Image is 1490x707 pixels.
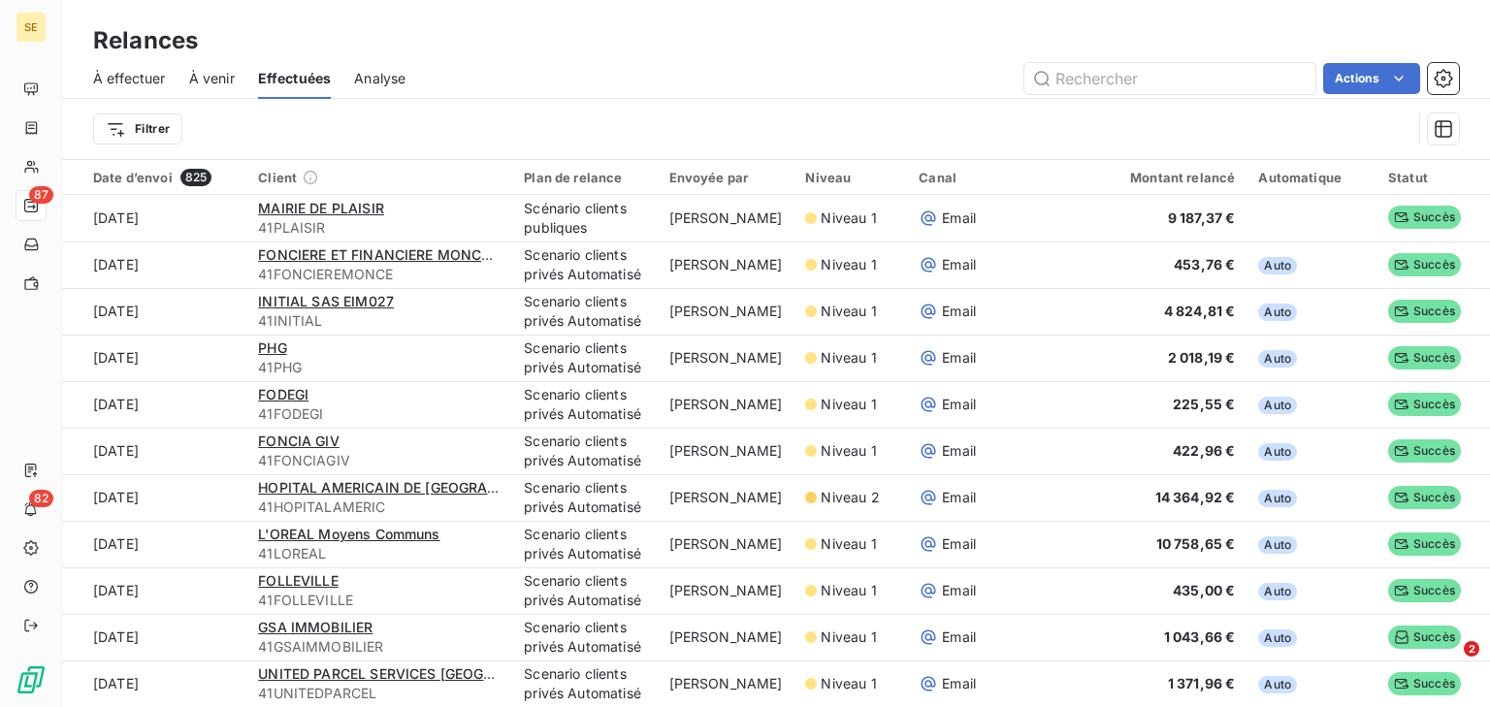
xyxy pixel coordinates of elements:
[1388,532,1461,556] span: Succès
[1388,579,1461,602] span: Succès
[512,474,657,521] td: Scenario clients privés Automatisé
[1464,641,1479,657] span: 2
[512,428,657,474] td: Scenario clients privés Automatisé
[1323,63,1420,94] button: Actions
[942,488,976,507] span: Email
[821,627,876,647] span: Niveau 1
[942,395,976,414] span: Email
[512,614,657,660] td: Scenario clients privés Automatisé
[821,674,876,693] span: Niveau 1
[942,581,976,600] span: Email
[821,488,879,507] span: Niveau 2
[1156,535,1236,552] span: 10 758,65 €
[1258,397,1297,414] span: Auto
[512,241,657,288] td: Scenario clients privés Automatisé
[1258,536,1297,554] span: Auto
[942,627,976,647] span: Email
[258,479,566,496] span: HOPITAL AMERICAIN DE [GEOGRAPHIC_DATA]
[62,660,246,707] td: [DATE]
[62,195,246,241] td: [DATE]
[62,521,246,567] td: [DATE]
[16,12,47,43] div: SE
[1173,442,1235,459] span: 422,96 €
[512,335,657,381] td: Scenario clients privés Automatisé
[1168,209,1236,226] span: 9 187,37 €
[1424,641,1471,688] iframe: Intercom live chat
[942,302,976,321] span: Email
[1258,350,1297,368] span: Auto
[942,255,976,274] span: Email
[62,241,246,288] td: [DATE]
[258,339,286,356] span: PHG
[354,69,405,88] span: Analyse
[669,170,783,185] div: Envoyée par
[1258,629,1297,647] span: Auto
[1258,257,1297,274] span: Auto
[658,381,794,428] td: [PERSON_NAME]
[258,293,394,309] span: INITIAL SAS EIM027
[821,255,876,274] span: Niveau 1
[258,498,501,517] span: 41HOPITALAMERIC
[62,428,246,474] td: [DATE]
[821,581,876,600] span: Niveau 1
[93,169,235,186] div: Date d’envoi
[1388,346,1461,370] span: Succès
[658,474,794,521] td: [PERSON_NAME]
[258,218,501,238] span: 41PLAISIR
[942,441,976,461] span: Email
[180,169,211,186] span: 825
[1388,253,1461,276] span: Succès
[1173,396,1235,412] span: 225,55 €
[1174,256,1235,273] span: 453,76 €
[919,170,1084,185] div: Canal
[258,386,308,402] span: FODEGI
[258,170,297,185] span: Client
[821,534,876,554] span: Niveau 1
[821,302,876,321] span: Niveau 1
[62,335,246,381] td: [DATE]
[512,288,657,335] td: Scenario clients privés Automatisé
[805,170,895,185] div: Niveau
[512,381,657,428] td: Scenario clients privés Automatisé
[658,614,794,660] td: [PERSON_NAME]
[942,348,976,368] span: Email
[1388,206,1461,229] span: Succès
[1258,676,1297,693] span: Auto
[658,567,794,614] td: [PERSON_NAME]
[658,521,794,567] td: [PERSON_NAME]
[1388,170,1468,185] div: Statut
[93,23,198,58] h3: Relances
[1258,443,1297,461] span: Auto
[1388,672,1461,695] span: Succès
[512,195,657,241] td: Scénario clients publiques
[942,209,976,228] span: Email
[258,404,501,424] span: 41FODEGI
[512,521,657,567] td: Scenario clients privés Automatisé
[524,170,645,185] div: Plan de relance
[1164,628,1236,645] span: 1 043,66 €
[258,544,501,563] span: 41LOREAL
[658,335,794,381] td: [PERSON_NAME]
[658,195,794,241] td: [PERSON_NAME]
[821,348,876,368] span: Niveau 1
[1107,170,1235,185] div: Montant relancé
[62,288,246,335] td: [DATE]
[1168,675,1236,691] span: 1 371,96 €
[62,474,246,521] td: [DATE]
[29,490,53,507] span: 82
[1168,349,1236,366] span: 2 018,19 €
[1388,486,1461,509] span: Succès
[258,265,501,284] span: 41FONCIEREMONCE
[658,428,794,474] td: [PERSON_NAME]
[1258,304,1297,321] span: Auto
[821,395,876,414] span: Niveau 1
[942,534,976,554] span: Email
[258,526,439,542] span: L'OREAL Moyens Communs
[1155,489,1236,505] span: 14 364,92 €
[1258,490,1297,507] span: Auto
[1388,626,1461,649] span: Succès
[93,113,182,145] button: Filtrer
[821,441,876,461] span: Niveau 1
[258,591,501,610] span: 41FOLLEVILLE
[1164,303,1236,319] span: 4 824,81 €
